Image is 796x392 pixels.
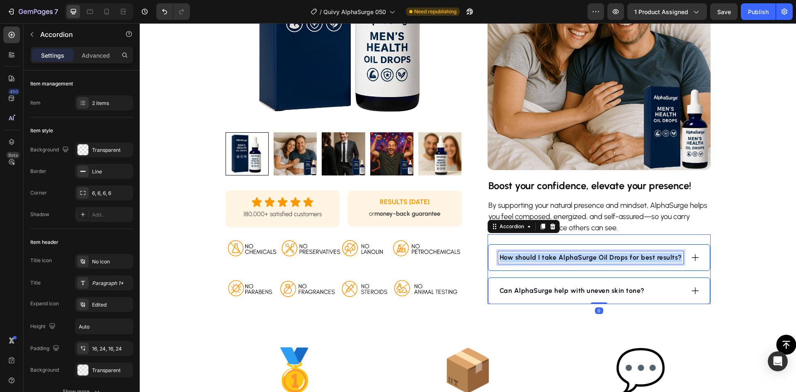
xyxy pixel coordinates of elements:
[30,99,41,107] div: Item
[82,51,110,60] p: Advanced
[92,367,131,374] div: Transparent
[30,127,53,134] div: Item style
[358,200,386,207] div: Accordion
[3,3,62,20] button: 7
[30,257,52,264] div: Title icon
[634,7,688,16] span: 1 product assigned
[92,190,131,197] div: 6, 6, 6, 6
[30,189,47,197] div: Corner
[349,177,570,210] p: By supporting your natural presence and mindset, AlphaSurge helps you feel composed, energized, a...
[627,3,707,20] button: 1 product assigned
[349,156,570,169] p: ⁠⁠⁠⁠⁠⁠⁠
[54,7,58,17] p: 7
[348,176,571,211] div: Rich Text Editor. Editing area: main
[92,258,131,265] div: No icon
[741,3,776,20] button: Publish
[349,156,551,168] strong: Boost your confidence, elevate your presence!
[320,7,322,16] span: /
[75,319,133,334] input: Auto
[30,80,73,88] div: Item management
[30,168,46,175] div: Border
[323,7,386,16] span: Quivy AlphaSurge 050
[92,168,131,175] div: Line
[6,152,20,158] div: Beta
[717,8,731,15] span: Save
[140,23,796,392] iframe: Design area
[86,212,322,280] img: gempages_569184086220866581-94399e82-e287-46c2-8578-77c42072b487.png
[92,345,131,353] div: 16, 24, 16, 24
[768,351,788,371] div: Open Intercom Messenger
[235,187,301,194] strong: money-back guarantee
[8,88,20,95] div: 450
[414,8,456,15] span: Need republishing
[92,100,131,107] div: 2 items
[360,263,505,271] strong: Can AlphaSurge help with uneven skin tone?
[41,51,64,60] p: Settings
[30,321,57,332] div: Height
[348,155,571,170] h2: Rich Text Editor. Editing area: main
[30,343,61,354] div: Padding
[30,366,59,374] div: Background
[221,185,309,196] p: or
[92,280,131,287] div: Paragraph 1*
[92,301,131,309] div: Edited
[30,144,70,156] div: Background
[221,174,310,185] h2: RESULTS [DATE]
[359,228,544,241] div: Rich Text Editor. Editing area: main
[360,230,542,238] strong: How should I take AlphaSurge Oil Drops for best results?
[30,211,49,218] div: Shadow
[40,29,111,39] p: Accordion
[30,239,58,246] div: Item header
[30,300,59,307] div: Expand icon
[748,7,769,16] div: Publish
[30,279,41,287] div: Title
[455,284,464,291] div: 0
[92,146,131,154] div: Transparent
[710,3,738,20] button: Save
[156,3,190,20] div: Undo/Redo
[92,211,131,219] div: Add...
[359,261,506,274] div: Rich Text Editor. Editing area: main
